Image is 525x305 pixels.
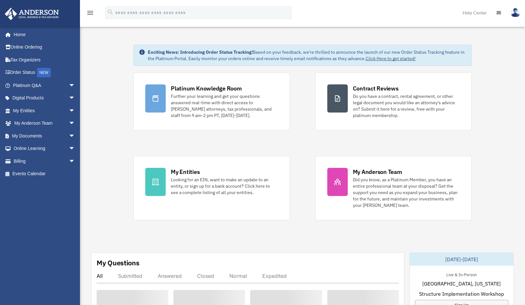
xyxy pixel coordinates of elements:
[410,253,513,266] div: [DATE]-[DATE]
[4,117,85,130] a: My Anderson Teamarrow_drop_down
[315,73,472,130] a: Contract Reviews Do you have a contract, rental agreement, or other legal document you would like...
[171,176,278,196] div: Looking for an EIN, want to make an update to an entity, or sign up for a bank account? Click her...
[353,84,399,92] div: Contract Reviews
[69,117,82,130] span: arrow_drop_down
[353,168,402,176] div: My Anderson Team
[158,273,182,279] div: Answered
[86,9,94,17] i: menu
[197,273,214,279] div: Closed
[4,28,82,41] a: Home
[148,49,253,55] strong: Exciting News: Introducing Order Status Tracking!
[171,84,242,92] div: Platinum Knowledge Room
[4,92,85,105] a: Digital Productsarrow_drop_down
[37,68,51,77] div: NEW
[4,104,85,117] a: My Entitiesarrow_drop_down
[4,155,85,168] a: Billingarrow_drop_down
[69,92,82,105] span: arrow_drop_down
[422,280,501,287] span: [GEOGRAPHIC_DATA], [US_STATE]
[4,66,85,79] a: Order StatusNEW
[107,9,114,16] i: search
[97,258,139,268] div: My Questions
[353,176,460,208] div: Did you know, as a Platinum Member, you have an entire professional team at your disposal? Get th...
[4,142,85,155] a: Online Learningarrow_drop_down
[441,271,482,278] div: Live & In-Person
[133,156,290,220] a: My Entities Looking for an EIN, want to make an update to an entity, or sign up for a bank accoun...
[69,142,82,155] span: arrow_drop_down
[171,168,200,176] div: My Entities
[171,93,278,119] div: Further your learning and get your questions answered real-time with direct access to [PERSON_NAM...
[229,273,247,279] div: Normal
[69,104,82,117] span: arrow_drop_down
[4,41,85,54] a: Online Ordering
[4,168,85,180] a: Events Calendar
[4,129,85,142] a: My Documentsarrow_drop_down
[511,8,520,17] img: User Pic
[133,73,290,130] a: Platinum Knowledge Room Further your learning and get your questions answered real-time with dire...
[4,53,85,66] a: Tax Organizers
[97,273,103,279] div: All
[3,8,61,20] img: Anderson Advisors Platinum Portal
[4,79,85,92] a: Platinum Q&Aarrow_drop_down
[315,156,472,220] a: My Anderson Team Did you know, as a Platinum Member, you have an entire professional team at your...
[86,11,94,17] a: menu
[366,56,416,61] a: Click Here to get started!
[69,129,82,143] span: arrow_drop_down
[69,79,82,92] span: arrow_drop_down
[262,273,287,279] div: Expedited
[419,290,504,298] span: Structure Implementation Workshop
[353,93,460,119] div: Do you have a contract, rental agreement, or other legal document you would like an attorney's ad...
[118,273,142,279] div: Submitted
[148,49,466,62] div: Based on your feedback, we're thrilled to announce the launch of our new Order Status Tracking fe...
[69,155,82,168] span: arrow_drop_down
